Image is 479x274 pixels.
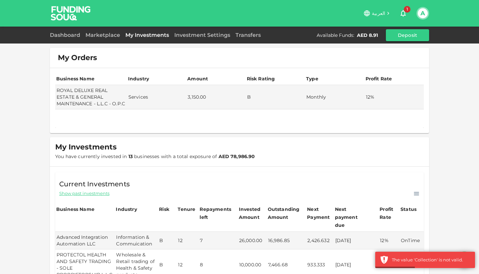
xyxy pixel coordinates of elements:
strong: AED 78,986.90 [219,153,255,159]
div: Tenure [178,205,195,213]
td: 12% [365,85,424,109]
div: Industry [128,75,149,83]
div: Outstanding Amount [268,205,301,221]
td: 16,986.85 [267,232,306,249]
div: Risk Rating [247,75,275,83]
td: 12 [177,232,199,249]
div: Status [400,205,417,213]
div: AED 8.91 [357,32,378,39]
a: Marketplace [83,32,123,38]
td: Monthly [305,85,364,109]
div: Business Name [56,205,94,213]
div: Available Funds : [317,32,354,39]
td: 12% [379,232,399,249]
div: Next payment due [335,205,368,229]
span: العربية [372,10,385,16]
td: 2,426.632 [306,232,334,249]
div: Amount [187,75,208,83]
div: Risk [159,205,172,213]
div: Industry [116,205,137,213]
span: You have currently invested in businesses with a total exposure of [55,153,255,159]
button: A [418,8,428,18]
div: Profit Rate [380,205,399,221]
button: 1 [397,7,410,20]
div: The value 'Collection' is not valid. [392,257,470,263]
a: Investment Settings [172,32,233,38]
div: Repayments left [200,205,233,221]
td: OnTime [399,232,424,249]
span: My Orders [58,53,97,62]
td: B [158,232,177,249]
td: [DATE] [334,232,379,249]
div: Invested Amount [239,205,266,221]
button: Deposit [386,29,429,41]
a: Dashboard [50,32,83,38]
td: 26,000.00 [238,232,267,249]
div: Type [306,75,319,83]
span: My Investments [55,142,117,152]
a: My Investments [123,32,172,38]
td: 3,150.00 [186,85,245,109]
td: Advanced Integration Automation LLC [55,232,115,249]
td: B [246,85,305,109]
td: ROYAL DELUXE REAL ESTATE & GENERAL MAINTENANCE - L.L.C - O.P.C [55,85,127,109]
span: 1 [404,6,410,13]
td: 7 [199,232,238,249]
div: Next Payment [307,205,333,221]
strong: 13 [128,153,133,159]
span: Show past investments [59,190,109,197]
a: Transfers [233,32,263,38]
td: Information & Commuication [115,232,158,249]
td: Services [127,85,186,109]
div: Profit Rate [366,75,392,83]
div: Business Name [56,75,94,83]
span: Current Investments [59,179,130,189]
